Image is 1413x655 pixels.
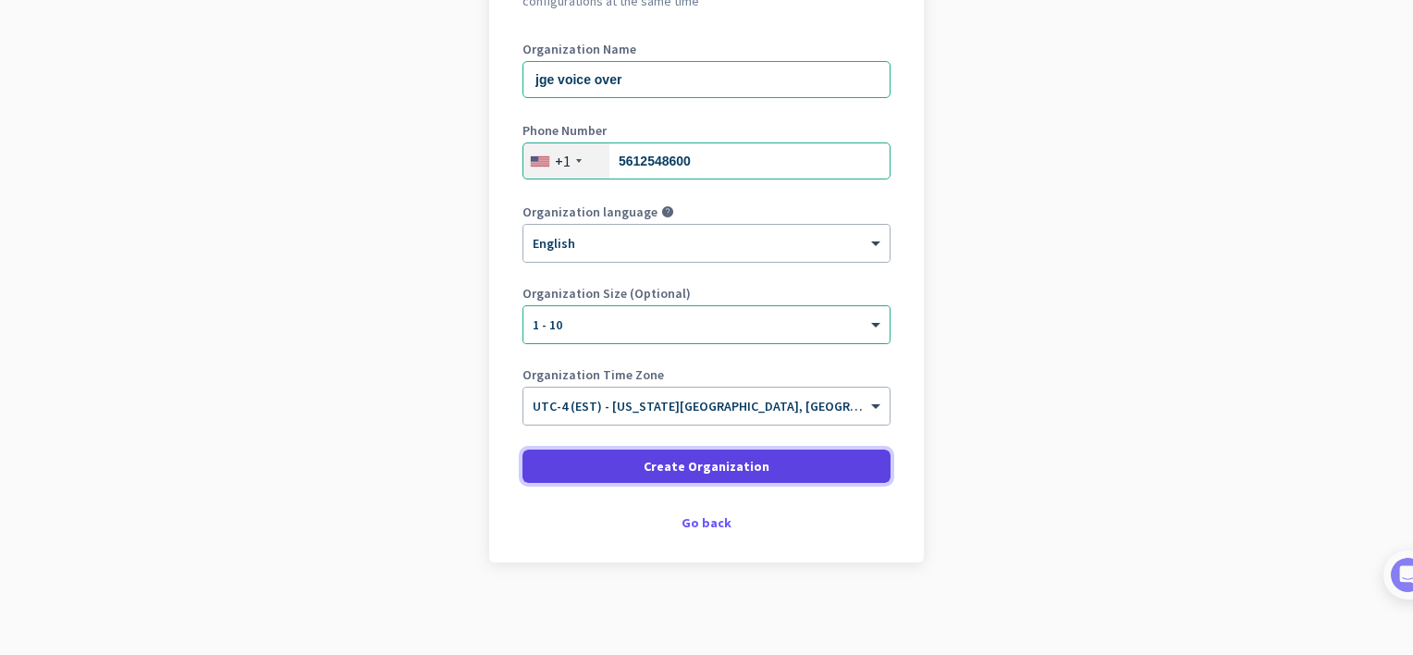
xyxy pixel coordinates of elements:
label: Organization Name [522,43,891,56]
button: Create Organization [522,450,891,483]
span: Create Organization [644,457,769,476]
input: 201-555-0123 [522,142,891,179]
label: Phone Number [522,124,891,137]
label: Organization Size (Optional) [522,287,891,300]
input: What is the name of your organization? [522,61,891,98]
div: +1 [555,152,571,170]
label: Organization language [522,205,657,218]
label: Organization Time Zone [522,368,891,381]
i: help [661,205,674,218]
div: Go back [522,516,891,529]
